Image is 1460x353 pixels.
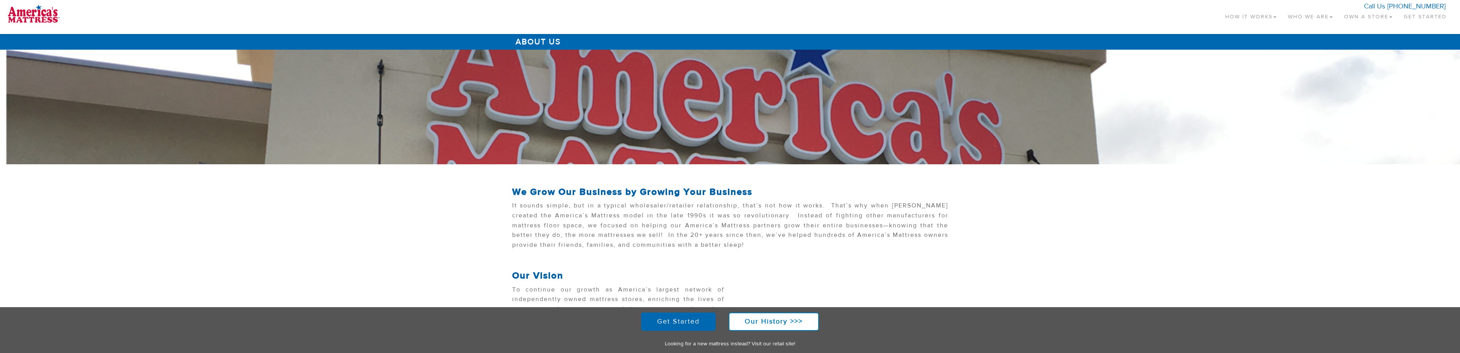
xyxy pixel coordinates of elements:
a: Our History >>> [729,313,819,331]
a: Get Started [641,313,716,331]
img: logo [8,4,60,23]
a: Get Started [1398,4,1452,26]
strong: Our History >>> [745,317,803,326]
a: Who We Are [1282,4,1338,26]
a: Looking for a new mattress instead? Visit our retail site! [665,340,795,347]
h1: About Us [512,34,948,50]
p: To continue our growth as America’s largest network of independently owned mattress stores, enric... [512,285,724,328]
h2: Our Vision [512,271,724,281]
h2: We Grow Our Business by Growing Your Business [512,187,948,197]
p: It sounds simple, but in a typical wholesaler/retailer relationship, that’s not how it works. Tha... [512,201,948,254]
span: Call Us [1364,2,1385,11]
a: Own a Store [1338,4,1398,26]
a: [PHONE_NUMBER] [1387,2,1445,11]
a: How It Works [1219,4,1282,26]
